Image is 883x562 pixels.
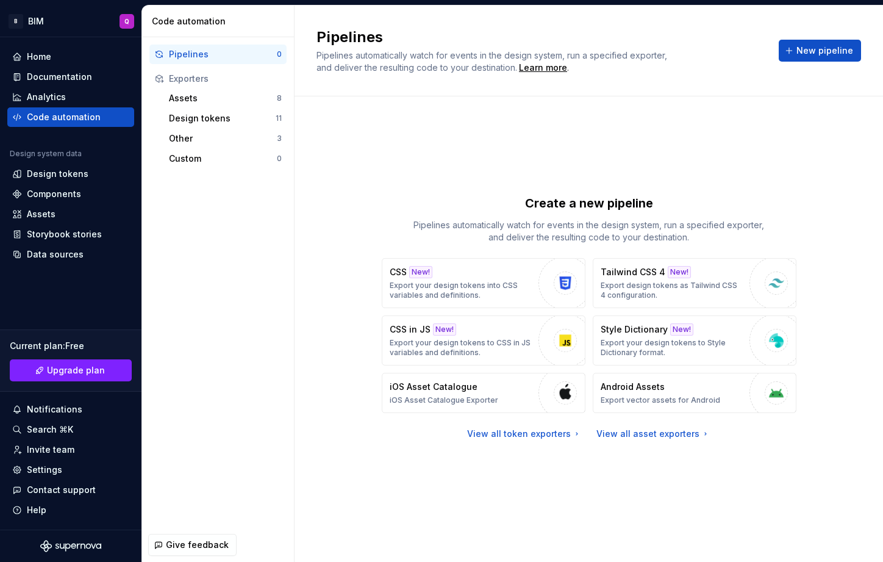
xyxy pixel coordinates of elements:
[277,49,282,59] div: 0
[390,266,407,278] p: CSS
[27,91,66,103] div: Analytics
[316,27,764,47] h2: Pipelines
[525,195,653,212] p: Create a new pipeline
[7,440,134,459] a: Invite team
[390,395,498,405] p: iOS Asset Catalogue Exporter
[7,225,134,244] a: Storybook stories
[27,423,73,436] div: Search ⌘K
[164,88,287,108] button: Assets8
[601,395,720,405] p: Export vector assets for Android
[27,51,51,63] div: Home
[7,400,134,419] button: Notifications
[164,109,287,128] button: Design tokens11
[7,184,134,204] a: Components
[7,480,134,500] button: Contact support
[27,504,46,516] div: Help
[601,266,665,278] p: Tailwind CSS 4
[670,323,693,336] div: New!
[10,359,132,381] button: Upgrade plan
[601,281,743,300] p: Export design tokens as Tailwind CSS 4 configuration.
[169,153,277,165] div: Custom
[27,248,84,261] div: Data sources
[7,47,134,67] a: Home
[277,134,282,143] div: 3
[7,420,134,439] button: Search ⌘K
[27,403,82,416] div: Notifications
[390,281,532,300] p: Export your design tokens into CSS variables and definitions.
[601,323,668,336] p: Style Dictionary
[9,14,23,29] div: B
[152,15,289,27] div: Code automation
[27,168,88,180] div: Design tokens
[593,373,796,413] button: Android AssetsExport vector assets for Android
[7,204,134,224] a: Assets
[7,460,134,480] a: Settings
[390,323,431,336] p: CSS in JS
[164,149,287,168] button: Custom0
[166,539,229,551] span: Give feedback
[7,164,134,184] a: Design tokens
[169,73,282,85] div: Exporters
[277,154,282,164] div: 0
[148,534,237,556] button: Give feedback
[796,45,853,57] span: New pipeline
[519,62,567,74] a: Learn more
[517,63,569,73] span: .
[601,381,665,393] p: Android Assets
[28,15,44,27] div: BIM
[10,340,132,352] div: Current plan : Free
[27,188,81,200] div: Components
[779,40,861,62] button: New pipeline
[382,315,585,366] button: CSS in JSNew!Export your design tokens to CSS in JS variables and definitions.
[27,71,92,83] div: Documentation
[382,258,585,308] button: CSSNew!Export your design tokens into CSS variables and definitions.
[27,228,102,240] div: Storybook stories
[7,500,134,520] button: Help
[169,132,277,145] div: Other
[27,484,96,496] div: Contact support
[406,219,772,243] p: Pipelines automatically watch for events in the design system, run a specified exporter, and deli...
[390,338,532,358] p: Export your design tokens to CSS in JS variables and definitions.
[382,373,585,413] button: iOS Asset CatalogueiOS Asset Catalogue Exporter
[149,45,287,64] button: Pipelines0
[7,245,134,264] a: Data sources
[7,87,134,107] a: Analytics
[169,112,276,124] div: Design tokens
[169,92,277,104] div: Assets
[27,464,62,476] div: Settings
[27,111,101,123] div: Code automation
[10,149,82,159] div: Design system data
[593,315,796,366] button: Style DictionaryNew!Export your design tokens to Style Dictionary format.
[467,428,582,440] a: View all token exporters
[40,540,101,552] svg: Supernova Logo
[27,444,74,456] div: Invite team
[7,67,134,87] a: Documentation
[668,266,691,278] div: New!
[124,16,129,26] div: Q
[2,8,139,34] button: BBIMQ
[47,364,105,376] span: Upgrade plan
[164,129,287,148] button: Other3
[433,323,456,336] div: New!
[593,258,796,308] button: Tailwind CSS 4New!Export design tokens as Tailwind CSS 4 configuration.
[409,266,432,278] div: New!
[7,107,134,127] a: Code automation
[27,208,55,220] div: Assets
[390,381,477,393] p: iOS Asset Catalogue
[169,48,277,60] div: Pipelines
[596,428,710,440] a: View all asset exporters
[276,113,282,123] div: 11
[601,338,743,358] p: Export your design tokens to Style Dictionary format.
[316,50,670,73] span: Pipelines automatically watch for events in the design system, run a specified exporter, and deli...
[277,93,282,103] div: 8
